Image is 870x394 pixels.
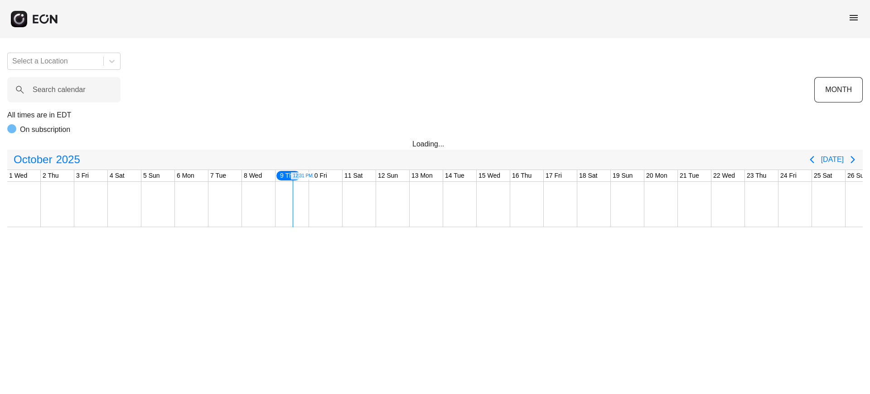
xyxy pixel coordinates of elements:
[175,170,196,181] div: 6 Mon
[510,170,533,181] div: 16 Thu
[376,170,400,181] div: 12 Sun
[208,170,228,181] div: 7 Tue
[141,170,162,181] div: 5 Sun
[814,77,863,102] button: MONTH
[275,170,301,181] div: 9 Thu
[544,170,564,181] div: 17 Fri
[309,170,329,181] div: 10 Fri
[443,170,466,181] div: 14 Tue
[343,170,364,181] div: 11 Sat
[477,170,502,181] div: 15 Wed
[8,151,86,169] button: October2025
[644,170,669,181] div: 20 Mon
[41,170,61,181] div: 2 Thu
[7,170,29,181] div: 1 Wed
[410,170,435,181] div: 13 Mon
[412,139,458,150] div: Loading...
[33,84,86,95] label: Search calendar
[812,170,834,181] div: 25 Sat
[848,12,859,23] span: menu
[20,124,70,135] p: On subscription
[54,151,82,169] span: 2025
[108,170,126,181] div: 4 Sat
[846,170,869,181] div: 26 Sun
[611,170,634,181] div: 19 Sun
[711,170,737,181] div: 22 Wed
[844,151,862,169] button: Next page
[678,170,701,181] div: 21 Tue
[12,151,54,169] span: October
[242,170,264,181] div: 8 Wed
[778,170,798,181] div: 24 Fri
[745,170,768,181] div: 23 Thu
[821,151,844,168] button: [DATE]
[7,110,863,121] p: All times are in EDT
[803,151,821,169] button: Previous page
[577,170,599,181] div: 18 Sat
[74,170,91,181] div: 3 Fri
